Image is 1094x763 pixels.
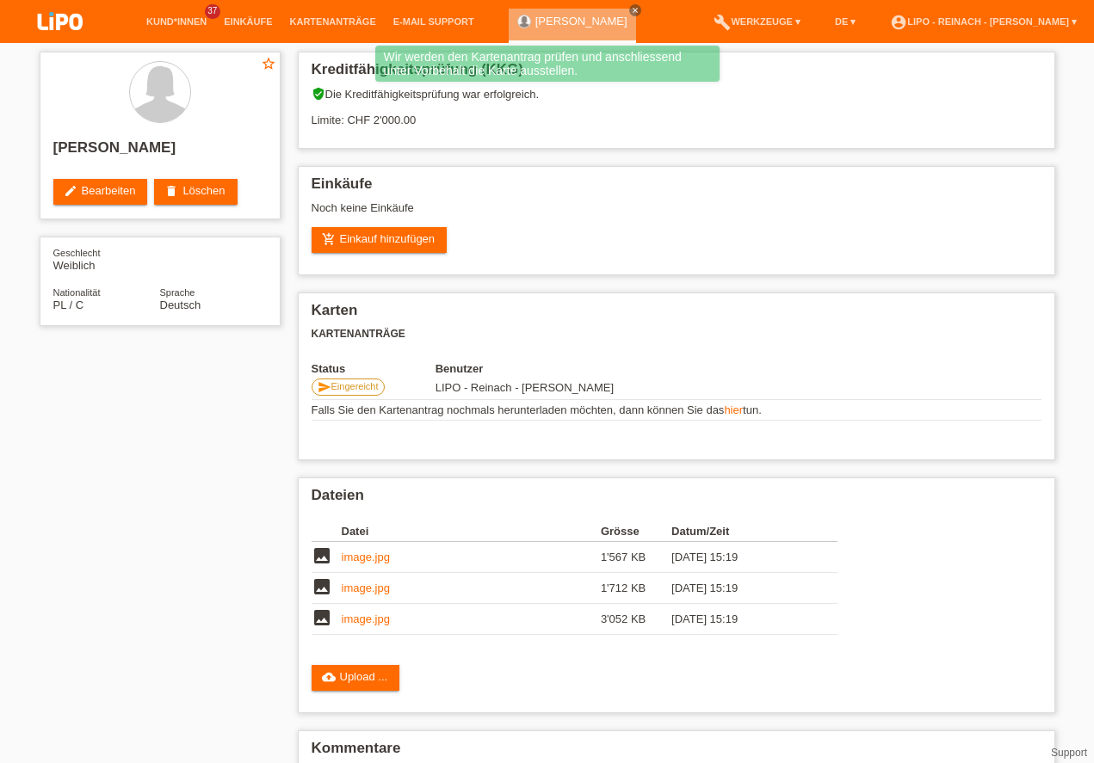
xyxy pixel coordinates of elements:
i: image [312,607,332,628]
a: buildWerkzeuge ▾ [705,16,809,27]
td: [DATE] 15:19 [671,573,813,604]
i: build [714,14,731,31]
i: image [312,576,332,597]
i: delete [164,184,178,198]
span: 24.09.2025 [436,381,614,394]
a: image.jpg [342,551,390,563]
th: Status [312,362,436,375]
a: DE ▾ [826,16,864,27]
span: Geschlecht [53,248,101,258]
a: close [629,4,641,16]
div: Die Kreditfähigkeitsprüfung war erfolgreich. Limite: CHF 2'000.00 [312,87,1041,139]
a: Support [1051,747,1087,759]
a: image.jpg [342,581,390,594]
a: LIPO pay [17,35,103,48]
a: [PERSON_NAME] [535,15,627,28]
a: Einkäufe [215,16,281,27]
th: Datum/Zeit [671,521,813,542]
a: account_circleLIPO - Reinach - [PERSON_NAME] ▾ [881,16,1085,27]
a: editBearbeiten [53,179,148,205]
span: Nationalität [53,287,101,298]
a: hier [724,403,743,416]
i: account_circle [890,14,907,31]
span: Deutsch [160,298,201,311]
td: 1'567 KB [601,542,671,573]
i: image [312,545,332,566]
a: E-Mail Support [385,16,483,27]
a: add_shopping_cartEinkauf hinzufügen [312,227,448,253]
h2: Karten [312,302,1041,328]
th: Datei [342,521,601,542]
td: [DATE] 15:19 [671,542,813,573]
a: Kund*innen [138,16,215,27]
div: Noch keine Einkäufe [312,201,1041,227]
h3: Kartenanträge [312,328,1041,341]
h2: Einkäufe [312,175,1041,201]
i: cloud_upload [322,670,336,684]
td: 1'712 KB [601,573,671,604]
span: 37 [205,4,220,19]
div: Wir werden den Kartenantrag prüfen und anschliessend unter Vorbehalt die Karte ausstellen. [375,46,720,82]
td: [DATE] 15:19 [671,604,813,635]
i: verified_user [312,87,325,101]
th: Benutzer [436,362,727,375]
span: Sprache [160,287,195,298]
i: send [318,380,331,394]
th: Grösse [601,521,671,542]
a: Kartenanträge [281,16,385,27]
div: Weiblich [53,246,160,272]
span: Eingereicht [331,381,379,391]
i: add_shopping_cart [322,232,336,246]
td: 3'052 KB [601,604,671,635]
span: Polen / C / 01.08.2003 [53,298,84,311]
h2: Dateien [312,487,1041,513]
i: close [631,6,640,15]
h2: [PERSON_NAME] [53,139,267,165]
td: Falls Sie den Kartenantrag nochmals herunterladen möchten, dann können Sie das tun. [312,400,1041,421]
a: cloud_uploadUpload ... [312,665,400,691]
i: edit [64,184,77,198]
a: image.jpg [342,612,390,625]
a: deleteLöschen [154,179,237,205]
